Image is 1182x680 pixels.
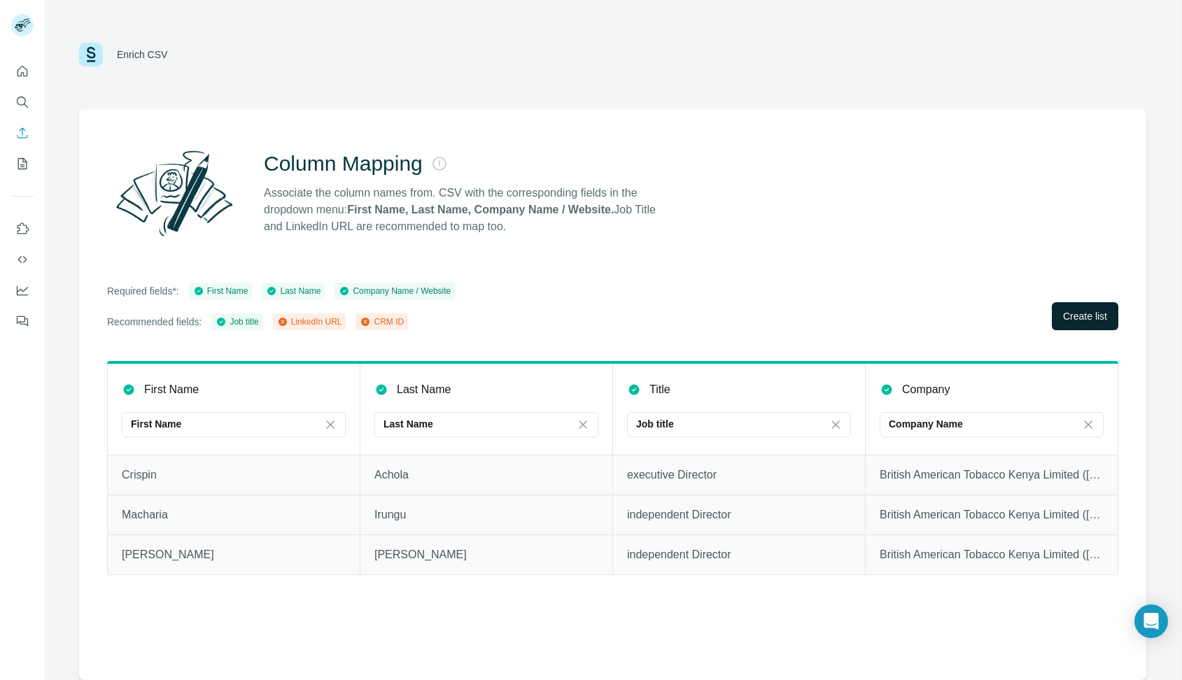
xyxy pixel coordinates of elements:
[636,417,674,431] p: Job title
[264,185,668,235] p: Associate the column names from. CSV with the corresponding fields in the dropdown menu: Job Titl...
[880,546,1104,563] p: British American Tobacco Kenya Limited ([DOMAIN_NAME])
[902,381,950,398] p: Company
[117,48,167,62] div: Enrich CSV
[11,247,34,272] button: Use Surfe API
[339,285,451,297] div: Company Name / Website
[374,546,598,563] p: [PERSON_NAME]
[11,216,34,241] button: Use Surfe on LinkedIn
[122,546,346,563] p: [PERSON_NAME]
[193,285,248,297] div: First Name
[266,285,321,297] div: Last Name
[11,90,34,115] button: Search
[107,315,202,329] p: Recommended fields:
[1063,309,1107,323] span: Create list
[122,507,346,523] p: Macharia
[11,151,34,176] button: My lists
[11,278,34,303] button: Dashboard
[131,417,181,431] p: First Name
[264,151,423,176] h2: Column Mapping
[216,316,258,328] div: Job title
[277,316,342,328] div: LinkedIn URL
[627,546,851,563] p: independent Director
[627,507,851,523] p: independent Director
[374,507,598,523] p: Irungu
[79,43,103,66] img: Surfe Logo
[11,59,34,84] button: Quick start
[107,143,241,243] img: Surfe Illustration - Column Mapping
[384,417,433,431] p: Last Name
[1134,604,1168,638] div: Open Intercom Messenger
[347,204,614,215] strong: First Name, Last Name, Company Name / Website.
[144,381,199,398] p: First Name
[627,467,851,483] p: executive Director
[880,507,1104,523] p: British American Tobacco Kenya Limited ([DOMAIN_NAME])
[11,309,34,334] button: Feedback
[11,120,34,146] button: Enrich CSV
[880,467,1104,483] p: British American Tobacco Kenya Limited ([DOMAIN_NAME])
[360,316,404,328] div: CRM ID
[107,284,179,298] p: Required fields*:
[397,381,451,398] p: Last Name
[889,417,963,431] p: Company Name
[374,467,598,483] p: Achola
[649,381,670,398] p: Title
[122,467,346,483] p: Crispin
[1052,302,1118,330] button: Create list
